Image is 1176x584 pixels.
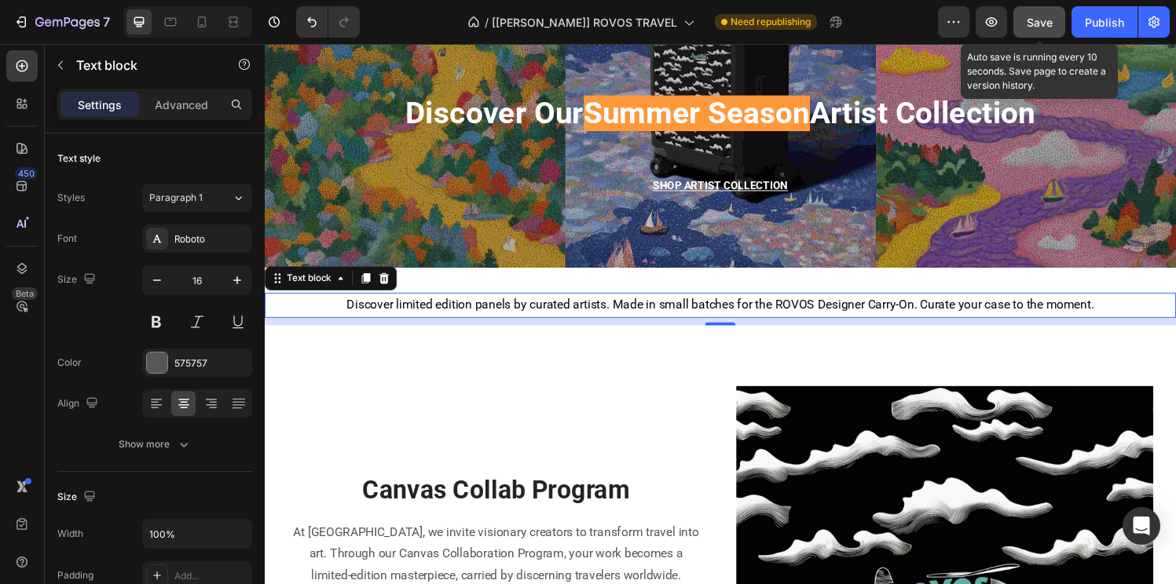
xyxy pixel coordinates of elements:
[492,14,677,31] span: [[PERSON_NAME]] ROVOS TRAVEL
[78,97,122,113] p: Settings
[57,269,99,290] div: Size
[57,191,85,205] div: Styles
[149,191,203,205] span: Paragraph 1
[731,15,811,29] span: Need republishing
[85,262,858,277] span: Discover limited edition panels by curated artists. Made in small batches for the ROVOS Designer ...
[389,111,554,179] a: SHOP ARTIST COLLECTION
[143,520,251,548] input: Auto
[296,6,360,38] div: Undo/Redo
[330,53,564,90] span: Summer Season
[564,53,797,90] span: Artist Collection
[57,568,93,582] div: Padding
[1027,16,1053,29] span: Save
[25,257,918,283] div: Rich Text Editor. Editing area: main
[142,184,252,212] button: Paragraph 1
[1123,507,1160,545] div: Open Intercom Messenger
[20,235,72,250] div: Text block
[57,232,77,246] div: Font
[57,527,83,541] div: Width
[1072,6,1138,38] button: Publish
[174,232,248,246] div: Roboto
[57,487,99,508] div: Size
[265,44,1176,584] iframe: Design area
[15,167,38,180] div: 450
[101,446,378,476] strong: Canvas Collab Program
[57,430,252,458] button: Show more
[485,14,489,31] span: /
[57,393,101,414] div: Align
[119,436,192,452] div: Show more
[1013,6,1065,38] button: Save
[1085,14,1124,31] div: Publish
[76,56,210,75] p: Text block
[155,97,208,113] p: Advanced
[174,569,248,583] div: Add...
[57,356,82,370] div: Color
[12,287,38,300] div: Beta
[25,495,454,562] p: At [GEOGRAPHIC_DATA], we invite visionary creators to transform travel into art. Through our Canv...
[57,151,101,166] div: Text style
[6,6,117,38] button: 7
[401,141,541,153] u: SHOP ARTIST COLLECTION
[103,13,110,31] p: 7
[174,356,248,370] div: 575757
